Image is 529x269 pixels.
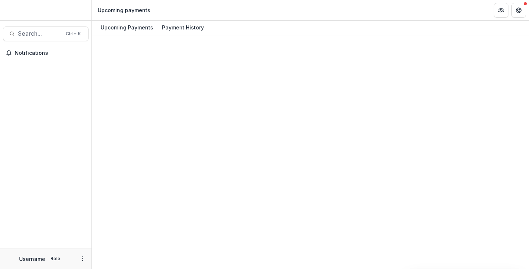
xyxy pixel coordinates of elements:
nav: breadcrumb [95,5,153,15]
a: Upcoming Payments [98,21,156,35]
button: Partners [494,3,508,18]
span: Search... [18,30,61,37]
button: Search... [3,26,89,41]
div: Payment History [159,22,207,33]
button: Notifications [3,47,89,59]
div: Ctrl + K [64,30,82,38]
p: Role [48,255,62,262]
div: Upcoming Payments [98,22,156,33]
button: Get Help [511,3,526,18]
button: More [78,254,87,263]
p: Username [19,255,45,263]
div: Upcoming payments [98,6,150,14]
a: Payment History [159,21,207,35]
span: Notifications [15,50,86,56]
